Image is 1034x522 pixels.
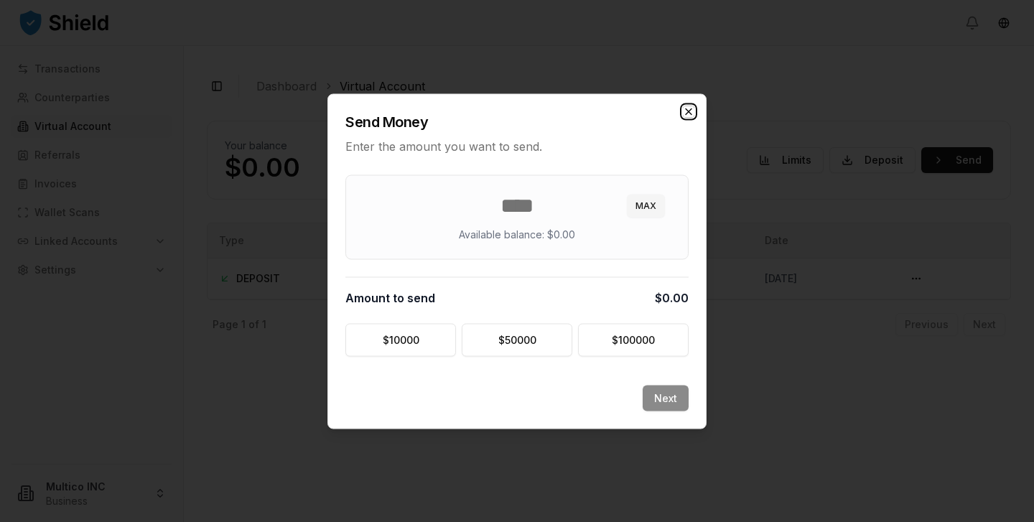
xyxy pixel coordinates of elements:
h2: Send Money [345,111,689,131]
p: Enter the amount you want to send. [345,137,689,154]
button: MAX [627,194,665,217]
button: $100000 [578,323,689,356]
span: Amount to send [345,289,435,306]
button: $50000 [462,323,572,356]
p: Available balance: $0.00 [459,227,575,241]
span: $0.00 [655,289,689,306]
button: $10000 [345,323,456,356]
